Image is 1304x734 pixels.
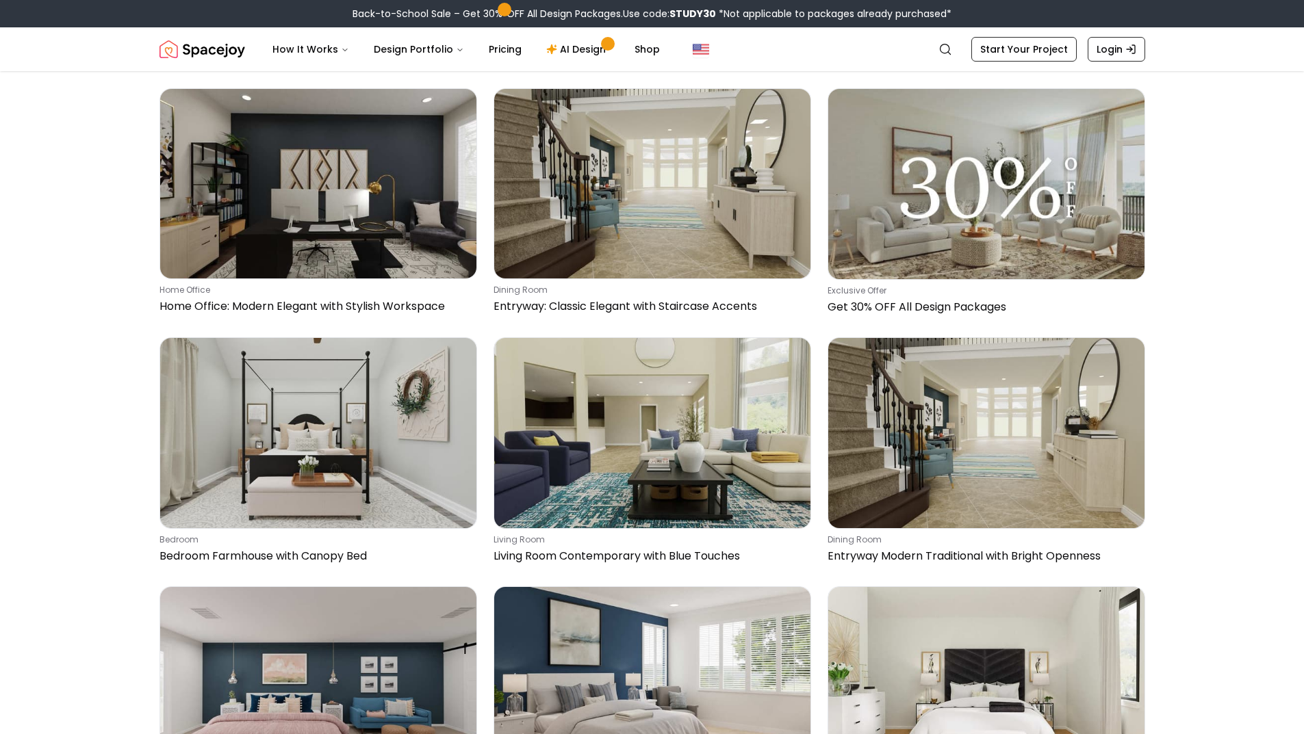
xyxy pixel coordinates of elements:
p: Exclusive Offer [828,285,1140,296]
img: United States [693,41,709,57]
img: Living Room Contemporary with Blue Touches [494,338,810,527]
p: Get 30% OFF All Design Packages [828,299,1140,315]
p: bedroom [159,534,472,545]
nav: Global [159,27,1145,71]
a: Living Room Contemporary with Blue Touchesliving roomLiving Room Contemporary with Blue Touches [494,337,811,569]
a: AI Design [535,36,621,63]
p: dining room [828,534,1140,545]
a: Entryway: Classic Elegant with Staircase Accentsdining roomEntryway: Classic Elegant with Stairca... [494,88,811,321]
nav: Main [261,36,671,63]
p: Entryway Modern Traditional with Bright Openness [828,548,1140,564]
button: Design Portfolio [363,36,475,63]
a: Start Your Project [971,37,1077,62]
p: home office [159,285,472,296]
a: Login [1088,37,1145,62]
p: Entryway: Classic Elegant with Staircase Accents [494,298,806,315]
a: Spacejoy [159,36,245,63]
img: Bedroom Farmhouse with Canopy Bed [160,338,476,527]
p: Home Office: Modern Elegant with Stylish Workspace [159,298,472,315]
p: living room [494,534,806,545]
img: Entryway Modern Traditional with Bright Openness [828,338,1145,527]
div: Back-to-School Sale – Get 30% OFF All Design Packages. [353,7,951,21]
img: Spacejoy Logo [159,36,245,63]
a: Shop [624,36,671,63]
a: Bedroom Farmhouse with Canopy BedbedroomBedroom Farmhouse with Canopy Bed [159,337,477,569]
p: Bedroom Farmhouse with Canopy Bed [159,548,472,564]
span: Use code: [623,7,716,21]
p: Living Room Contemporary with Blue Touches [494,548,806,564]
img: Home Office: Modern Elegant with Stylish Workspace [160,89,476,278]
img: Get 30% OFF All Design Packages [828,89,1145,279]
img: Entryway: Classic Elegant with Staircase Accents [494,89,810,278]
button: How It Works [261,36,360,63]
a: Entryway Modern Traditional with Bright Opennessdining roomEntryway Modern Traditional with Brigh... [828,337,1145,569]
p: dining room [494,285,806,296]
span: *Not applicable to packages already purchased* [716,7,951,21]
b: STUDY30 [669,7,716,21]
a: Pricing [478,36,533,63]
a: Home Office: Modern Elegant with Stylish Workspacehome officeHome Office: Modern Elegant with Sty... [159,88,477,321]
a: Get 30% OFF All Design PackagesExclusive OfferGet 30% OFF All Design Packages [828,88,1145,321]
